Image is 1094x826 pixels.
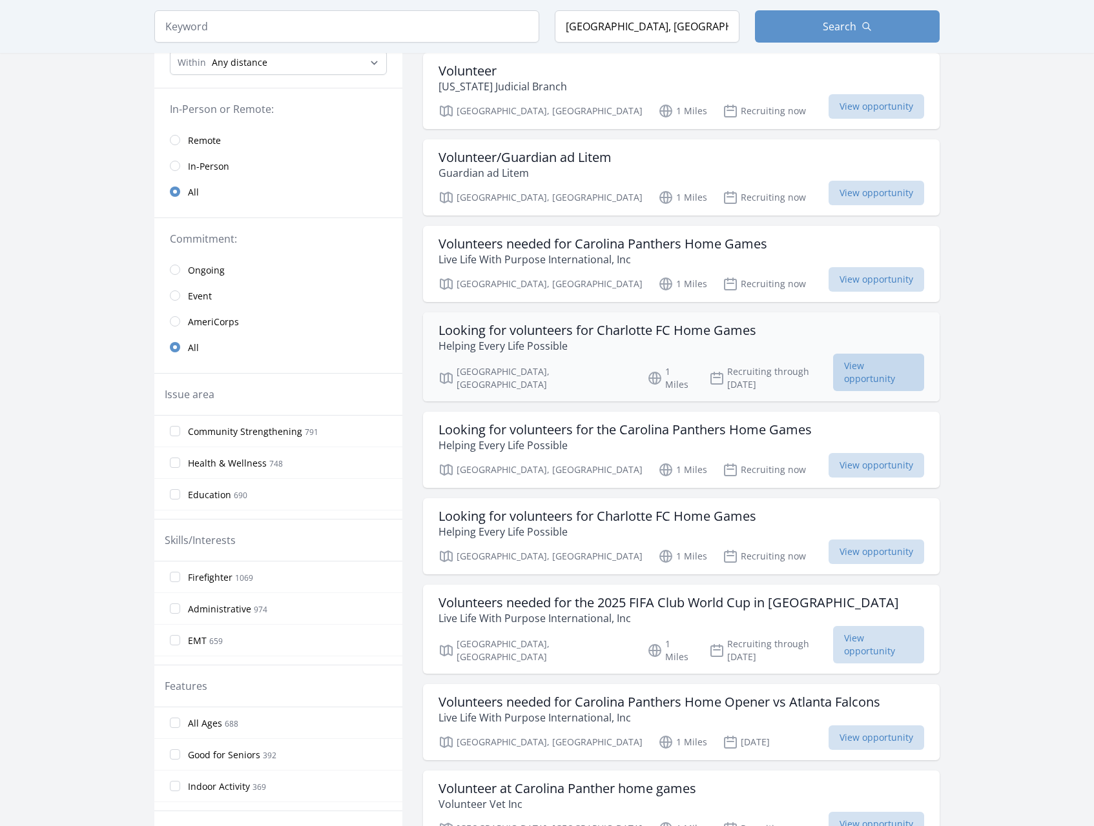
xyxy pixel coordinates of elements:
[439,103,643,119] p: [GEOGRAPHIC_DATA], [GEOGRAPHIC_DATA]
[709,638,834,663] p: Recruiting through [DATE]
[423,53,940,129] a: Volunteer [US_STATE] Judicial Branch [GEOGRAPHIC_DATA], [GEOGRAPHIC_DATA] 1 Miles Recruiting now ...
[170,635,180,645] input: EMT 659
[188,603,251,616] span: Administrative
[423,585,940,674] a: Volunteers needed for the 2025 FIFA Club World Cup in [GEOGRAPHIC_DATA] Live Life With Purpose In...
[423,684,940,760] a: Volunteers needed for Carolina Panthers Home Opener vs Atlanta Falcons Live Life With Purpose Int...
[439,190,643,205] p: [GEOGRAPHIC_DATA], [GEOGRAPHIC_DATA]
[170,718,180,728] input: All Ages 688
[439,694,880,710] h3: Volunteers needed for Carolina Panthers Home Opener vs Atlanta Falcons
[209,636,223,647] span: 659
[829,539,924,564] span: View opportunity
[154,283,402,308] a: Event
[165,532,236,548] legend: Skills/Interests
[439,323,756,338] h3: Looking for volunteers for Charlotte FC Home Games
[647,638,694,663] p: 1 Miles
[170,603,180,614] input: Administrative 974
[170,781,180,791] input: Indoor Activity 369
[154,308,402,334] a: AmeriCorps
[188,489,231,501] span: Education
[439,252,767,267] p: Live Life With Purpose International, Inc
[188,425,302,438] span: Community Strengthening
[439,338,756,354] p: Helping Every Life Possible
[188,160,229,173] span: In-Person
[154,10,539,43] input: Keyword
[829,725,924,750] span: View opportunity
[423,312,940,401] a: Looking for volunteers for Charlotte FC Home Games Helping Every Life Possible [GEOGRAPHIC_DATA],...
[439,781,696,796] h3: Volunteer at Carolina Panther home games
[833,626,924,663] span: View opportunity
[253,781,266,792] span: 369
[154,179,402,205] a: All
[423,139,940,216] a: Volunteer/Guardian ad Litem Guardian ad Litem [GEOGRAPHIC_DATA], [GEOGRAPHIC_DATA] 1 Miles Recrui...
[439,509,756,524] h3: Looking for volunteers for Charlotte FC Home Games
[170,426,180,436] input: Community Strengthening 791
[823,19,856,34] span: Search
[439,595,899,610] h3: Volunteers needed for the 2025 FIFA Club World Cup in [GEOGRAPHIC_DATA]
[305,427,318,438] span: 791
[188,749,260,761] span: Good for Seniors
[439,365,632,391] p: [GEOGRAPHIC_DATA], [GEOGRAPHIC_DATA]
[154,257,402,283] a: Ongoing
[423,226,940,302] a: Volunteers needed for Carolina Panthers Home Games Live Life With Purpose International, Inc [GEO...
[234,490,247,501] span: 690
[555,10,739,43] input: Location
[658,734,707,750] p: 1 Miles
[439,549,643,564] p: [GEOGRAPHIC_DATA], [GEOGRAPHIC_DATA]
[188,290,212,303] span: Event
[439,150,612,165] h3: Volunteer/Guardian ad Litem
[439,276,643,292] p: [GEOGRAPHIC_DATA], [GEOGRAPHIC_DATA]
[170,231,387,247] legend: Commitment:
[188,780,250,793] span: Indoor Activity
[658,103,707,119] p: 1 Miles
[829,453,924,478] span: View opportunity
[709,365,834,391] p: Recruiting through [DATE]
[439,422,812,438] h3: Looking for volunteers for the Carolina Panthers Home Games
[154,127,402,153] a: Remote
[658,190,707,205] p: 1 Miles
[755,10,940,43] button: Search
[439,796,696,812] p: Volunteer Vet Inc
[170,458,180,468] input: Health & Wellness 748
[154,334,402,360] a: All
[723,462,806,478] p: Recruiting now
[723,103,806,119] p: Recruiting now
[658,462,707,478] p: 1 Miles
[165,678,207,694] legend: Features
[263,750,276,761] span: 392
[658,549,707,564] p: 1 Miles
[170,489,180,499] input: Education 690
[829,181,924,205] span: View opportunity
[833,354,924,391] span: View opportunity
[188,634,207,647] span: EMT
[225,718,238,729] span: 688
[723,190,806,205] p: Recruiting now
[269,458,283,469] span: 748
[188,341,199,354] span: All
[170,50,387,75] select: Search Radius
[723,549,806,564] p: Recruiting now
[723,276,806,292] p: Recruiting now
[439,438,812,453] p: Helping Every Life Possible
[439,462,643,478] p: [GEOGRAPHIC_DATA], [GEOGRAPHIC_DATA]
[188,571,232,584] span: Firefighter
[829,94,924,119] span: View opportunity
[165,387,214,402] legend: Issue area
[439,63,567,79] h3: Volunteer
[188,316,239,328] span: AmeriCorps
[439,610,899,626] p: Live Life With Purpose International, Inc
[439,734,643,750] p: [GEOGRAPHIC_DATA], [GEOGRAPHIC_DATA]
[439,524,756,539] p: Helping Every Life Possible
[170,572,180,582] input: Firefighter 1069
[829,267,924,292] span: View opportunity
[188,457,267,470] span: Health & Wellness
[154,153,402,179] a: In-Person
[423,412,940,488] a: Looking for volunteers for the Carolina Panthers Home Games Helping Every Life Possible [GEOGRAPH...
[439,79,567,94] p: [US_STATE] Judicial Branch
[254,604,267,615] span: 974
[647,365,694,391] p: 1 Miles
[188,134,221,147] span: Remote
[439,710,880,725] p: Live Life With Purpose International, Inc
[658,276,707,292] p: 1 Miles
[188,717,222,730] span: All Ages
[170,101,387,117] legend: In-Person or Remote:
